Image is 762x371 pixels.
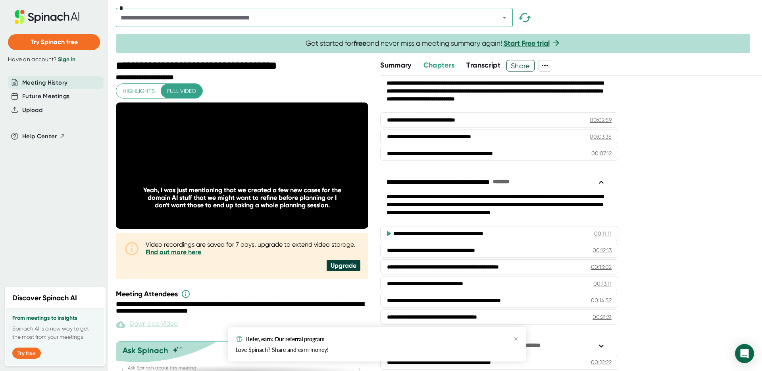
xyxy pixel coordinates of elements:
button: Help Center [22,132,65,141]
button: Chapters [423,60,455,71]
div: 00:13:02 [591,263,612,271]
div: 00:22:22 [591,358,612,366]
div: Yeah, I was just mentioning that we created a few new cases for the domain AI stuff that we might... [141,186,343,209]
div: 00:03:35 [590,133,612,141]
div: Paid feature [116,320,178,329]
span: Help Center [22,132,57,141]
button: Summary [380,60,411,71]
h2: Discover Spinach AI [12,293,77,303]
button: Highlights [116,84,161,99]
div: 00:21:31 [593,313,612,321]
button: Try Spinach free [8,34,100,50]
div: 00:14:52 [591,296,612,304]
span: Summary [380,61,411,70]
button: Upload [22,106,42,115]
button: Full video [161,84,202,99]
p: Spinach AI is a new way to get the most from your meetings [12,325,98,341]
button: Future Meetings [22,92,69,101]
div: Ask Spinach [123,346,168,355]
div: Have an account? [8,56,100,63]
a: Start Free trial [504,39,550,48]
span: Transcript [466,61,500,70]
button: Meeting History [22,78,67,87]
div: Video recordings are saved for 7 days, upgrade to extend video storage. [146,241,360,256]
button: Share [506,60,535,71]
div: Meeting Attendees [116,289,370,299]
span: Share [507,59,534,73]
b: free [354,39,366,48]
a: Find out more here [146,248,201,256]
div: 00:11:11 [594,230,612,238]
div: 00:12:13 [593,246,612,254]
a: Sign in [58,56,75,63]
span: Highlights [123,86,155,96]
div: 00:02:59 [590,116,612,124]
div: 00:13:11 [593,280,612,288]
div: 00:07:12 [591,149,612,157]
div: Open Intercom Messenger [735,344,754,363]
span: Get started for and never miss a meeting summary again! [306,39,561,48]
button: Transcript [466,60,500,71]
h3: From meetings to insights [12,315,98,321]
span: Try Spinach free [31,38,78,46]
span: Full video [167,86,196,96]
button: Open [499,12,510,23]
button: Try free [12,348,41,359]
span: Chapters [423,61,455,70]
div: Upgrade [327,260,360,271]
